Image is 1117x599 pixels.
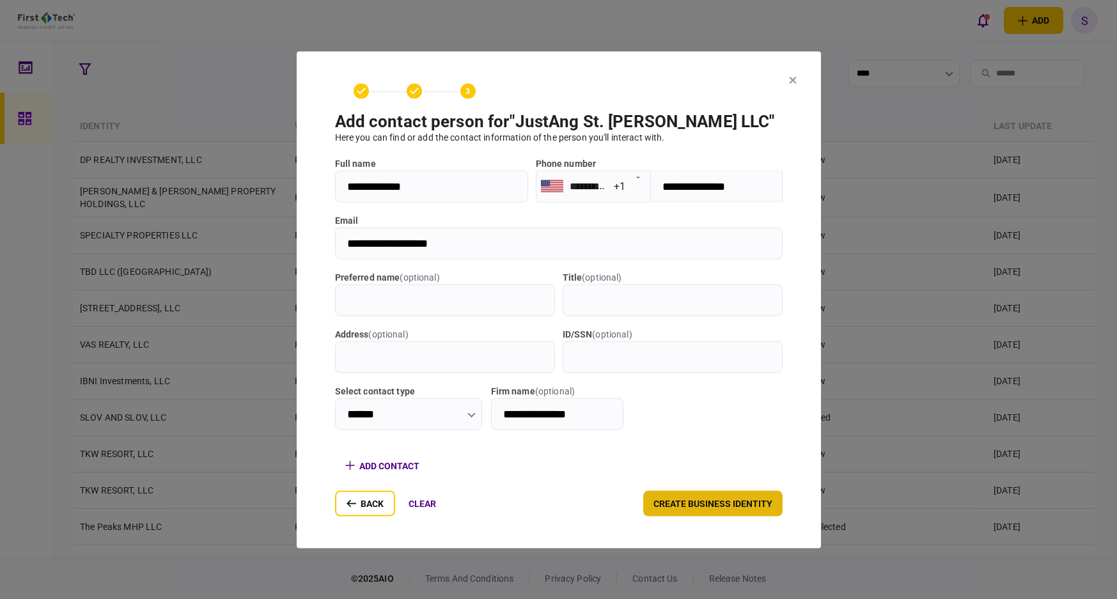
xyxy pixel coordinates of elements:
span: ( optional ) [592,329,632,339]
span: ( optional ) [582,272,621,282]
label: Select contact type [335,384,482,398]
label: title [563,270,783,284]
label: email [335,214,783,227]
button: clear [398,490,446,516]
label: full name [335,157,528,170]
button: Open [629,168,647,186]
img: us [541,180,563,192]
input: Select contact type [335,398,482,430]
input: email [335,227,783,259]
button: add contact [335,454,430,478]
h1: add contact person for " JustAng St. [PERSON_NAME] LLC " [335,111,783,130]
label: Phone number [536,158,597,168]
label: address [335,327,555,341]
input: title [563,284,783,316]
label: firm name [491,384,623,398]
button: back [335,490,395,516]
div: here you can find or add the contact information of the person you'll interact with . [335,130,783,144]
input: address [335,341,555,373]
input: full name [335,170,528,202]
input: Preferred name [335,284,555,316]
input: ID/SSN [563,341,783,373]
label: Preferred name [335,270,555,284]
text: 3 [465,86,470,95]
input: firm name [491,398,623,430]
button: create business identity [643,490,783,516]
label: ID/SSN [563,327,783,341]
div: +1 [614,178,625,193]
span: ( optional ) [535,385,575,396]
span: ( optional ) [400,272,439,282]
span: ( optional ) [368,329,408,339]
